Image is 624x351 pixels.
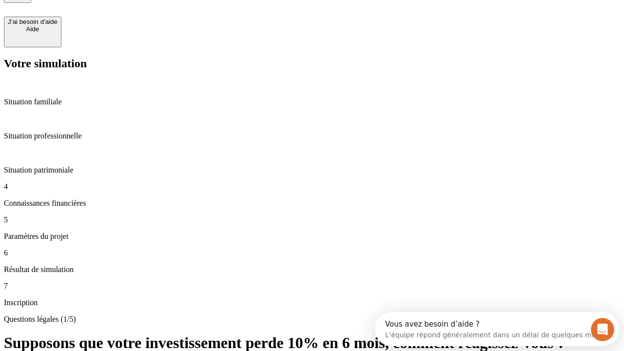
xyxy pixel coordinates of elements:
p: Inscription [4,298,620,307]
h2: Votre simulation [4,57,620,70]
p: Connaissances financières [4,199,620,208]
p: Situation patrimoniale [4,166,620,175]
button: J’ai besoin d'aideAide [4,17,61,47]
p: 5 [4,215,620,224]
iframe: Intercom live chat [591,318,614,341]
div: L’équipe répond généralement dans un délai de quelques minutes. [10,16,240,26]
p: 4 [4,182,620,191]
p: Résultat de simulation [4,265,620,274]
p: 7 [4,282,620,291]
iframe: Intercom live chat discovery launcher [375,312,619,346]
p: Paramètres du projet [4,232,620,241]
p: Questions légales (1/5) [4,315,620,324]
p: 6 [4,249,620,257]
p: Situation professionnelle [4,132,620,140]
div: Ouvrir le Messenger Intercom [4,4,269,31]
p: Situation familiale [4,97,620,106]
div: Aide [8,25,58,33]
div: Vous avez besoin d’aide ? [10,8,240,16]
div: J’ai besoin d'aide [8,18,58,25]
